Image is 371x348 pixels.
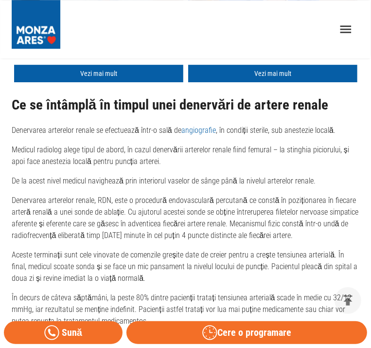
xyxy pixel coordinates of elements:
[12,125,359,136] p: Denervarea arterelor renale se efectuează într-o sală de , în condiții sterile, sub anestezie loc...
[12,175,359,187] p: De la acest nivel medicul navighează prin interiorul vaselor de sânge până la nivelul arterelor r...
[12,97,359,113] h2: Ce se întâmplă în timpul unei denervări de artere renale
[188,65,357,83] a: Vezi mai mult
[12,249,359,284] p: Aceste terminații sunt cele vinovate de comenzile greșite date de creier pentru a crește tensiune...
[12,144,359,167] p: Medicul radiolog alege tipul de abord, în cazul denervării arterelor renale fiind femural – la st...
[12,292,359,327] p: În decurs de câteva săptămâni, la peste 80% dintre pacienții tratați tensiunea arterială scade în...
[12,195,359,241] p: Denervarea arterelor renale, RDN, este o procedură endovasculară percutană ce constă în poziționa...
[181,126,216,135] a: angiografie
[333,16,359,43] button: open drawer
[4,321,123,344] a: Sună
[335,287,361,314] button: delete
[14,65,183,83] a: Vezi mai mult
[126,321,367,344] button: Cere o programare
